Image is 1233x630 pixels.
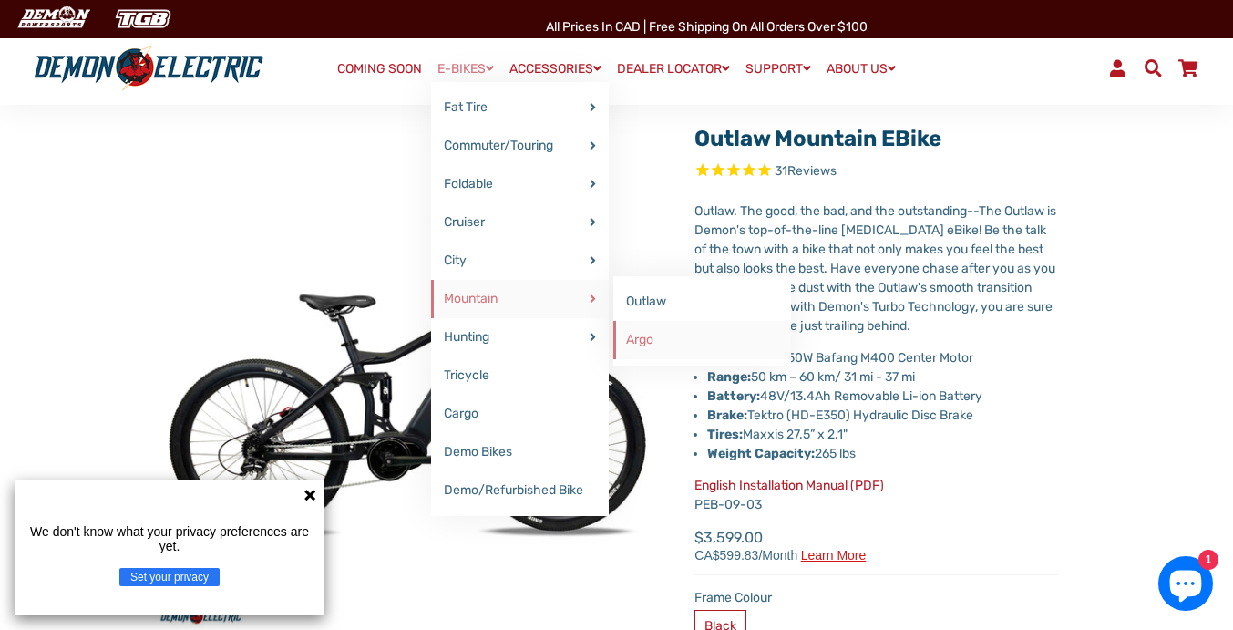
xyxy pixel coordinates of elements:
strong: Brake: [707,408,747,423]
label: Frame Colour [694,588,1058,607]
li: 48 V 350W Bafang M400 Center Motor [707,348,1058,367]
span: 31 reviews [775,163,837,179]
a: Argo [613,321,791,359]
strong: Weight Capacity: [707,446,815,461]
a: English Installation Manual (PDF) [694,478,884,493]
a: Commuter/Touring [431,127,609,165]
p: PEB-09-03 [694,476,1058,514]
span: All Prices in CAD | Free shipping on all orders over $100 [546,19,868,35]
p: Outlaw. The good, the bad, and the outstanding--The Outlaw is Demon's top-of-the-line [MEDICAL_DA... [694,201,1058,336]
strong: Tires: [707,427,743,442]
p: We don't know what your privacy preferences are yet. [22,524,317,553]
inbox-online-store-chat: Shopify online store chat [1153,556,1218,615]
a: SUPPORT [739,56,817,82]
a: Demo Bikes [431,433,609,471]
a: Hunting [431,318,609,356]
a: Foldable [431,165,609,203]
strong: Battery: [707,388,760,404]
a: City [431,242,609,280]
a: Mountain [431,280,609,318]
button: Set your privacy [119,568,220,586]
a: Cruiser [431,203,609,242]
a: DEALER LOCATOR [611,56,736,82]
img: Demon Electric [9,4,97,34]
span: $3,599.00 [694,527,866,562]
li: 48V/13.4Ah Removable Li-ion Battery [707,387,1058,406]
a: COMING SOON [331,57,428,82]
li: 265 lbs [707,444,1058,463]
a: Cargo [431,395,609,433]
a: Outlaw [613,283,791,321]
span: Rated 4.8 out of 5 stars 31 reviews [694,161,1058,182]
a: Demo/Refurbished Bike [431,471,609,510]
a: Outlaw Mountain eBike [694,126,941,151]
strong: Range: [707,369,751,385]
a: E-BIKES [431,56,500,82]
span: Reviews [787,163,837,179]
a: ACCESSORIES [503,56,608,82]
a: Tricycle [431,356,609,395]
li: Maxxis 27.5” x 2.1" [707,425,1058,444]
li: 50 km – 60 km/ 31 mi - 37 mi [707,367,1058,387]
img: TGB Canada [106,4,180,34]
img: Demon Electric logo [27,45,270,92]
li: Tektro (HD-E350) Hydraulic Disc Brake [707,406,1058,425]
a: Fat Tire [431,88,609,127]
a: ABOUT US [820,56,902,82]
